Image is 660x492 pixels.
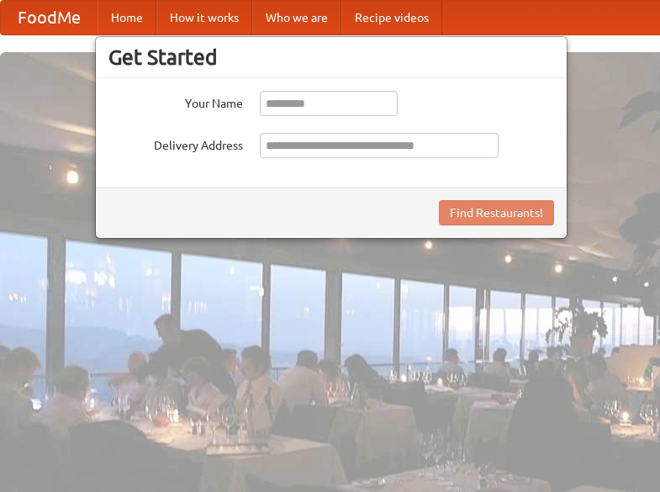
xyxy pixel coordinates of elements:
[439,200,554,225] button: Find Restaurants!
[108,91,243,112] label: Your Name
[98,1,156,34] a: Home
[341,1,442,34] a: Recipe videos
[108,45,554,70] h3: Get Started
[156,1,252,34] a: How it works
[108,133,243,154] label: Delivery Address
[252,1,341,34] a: Who we are
[1,1,98,34] a: FoodMe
